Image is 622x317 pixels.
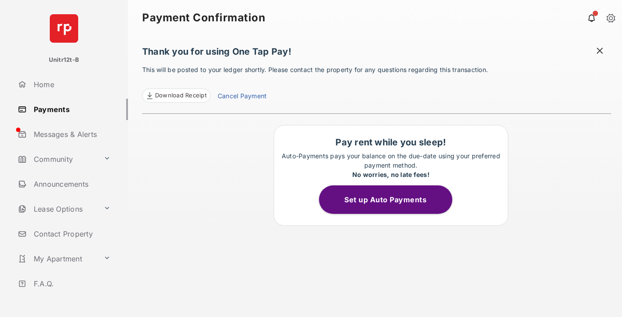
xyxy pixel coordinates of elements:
div: No worries, no late fees! [279,170,503,179]
span: Download Receipt [155,91,207,100]
a: My Apartment [14,248,100,269]
strong: Payment Confirmation [142,12,265,23]
a: F.A.Q. [14,273,128,294]
a: Contact Property [14,223,128,245]
a: Community [14,148,100,170]
a: Set up Auto Payments [319,195,463,204]
h1: Thank you for using One Tap Pay! [142,46,611,61]
a: Messages & Alerts [14,124,128,145]
a: Announcements [14,173,128,195]
button: Set up Auto Payments [319,185,452,214]
a: Lease Options [14,198,100,220]
a: Cancel Payment [218,91,267,103]
p: Auto-Payments pays your balance on the due-date using your preferred payment method. [279,151,503,179]
p: This will be posted to your ledger shortly. Please contact the property for any questions regardi... [142,65,611,103]
a: Download Receipt [142,88,211,103]
img: svg+xml;base64,PHN2ZyB4bWxucz0iaHR0cDovL3d3dy53My5vcmcvMjAwMC9zdmciIHdpZHRoPSI2NCIgaGVpZ2h0PSI2NC... [50,14,78,43]
a: Home [14,74,128,95]
p: Unitr12t-B [49,56,79,64]
h1: Pay rent while you sleep! [279,137,503,148]
a: Payments [14,99,128,120]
